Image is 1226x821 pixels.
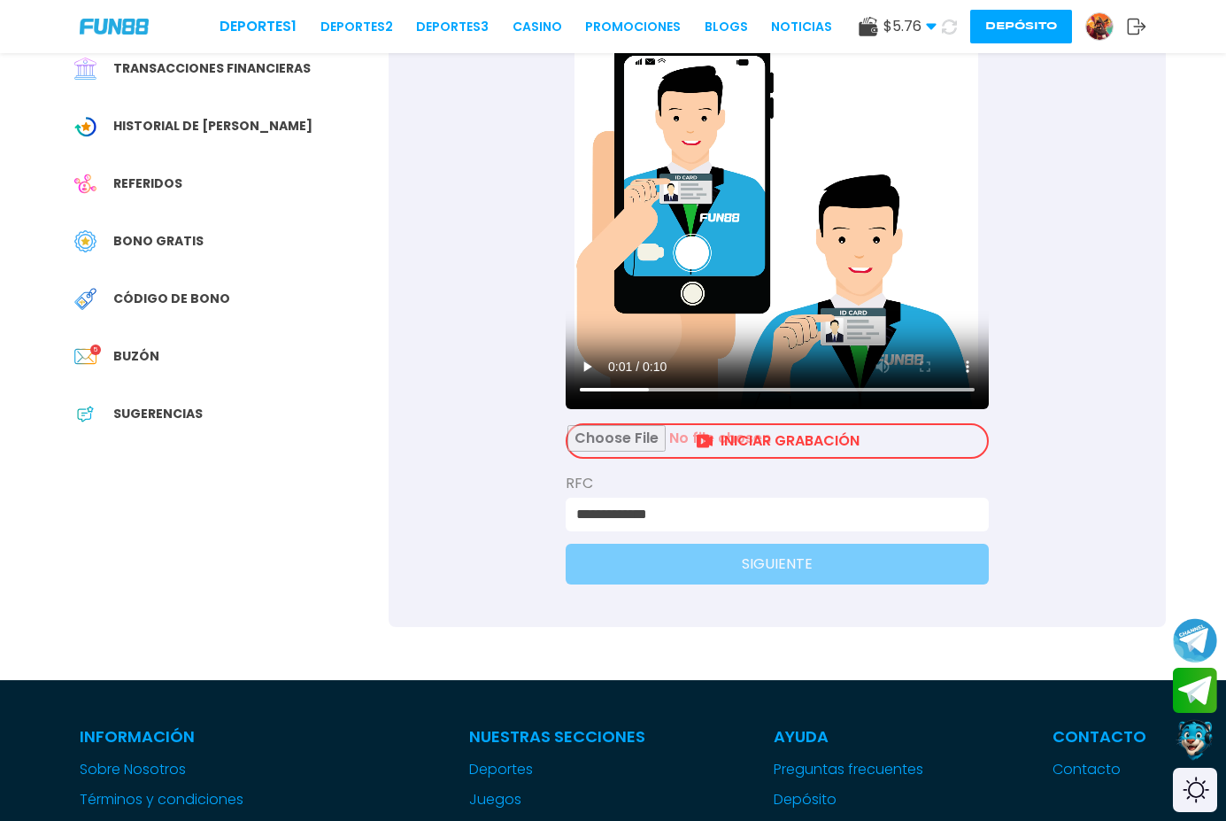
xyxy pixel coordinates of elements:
[61,337,389,376] a: InboxBuzón5
[1173,768,1217,812] div: Switch theme
[585,18,681,36] a: Promociones
[113,174,182,193] span: Referidos
[113,59,311,78] span: Transacciones financieras
[1173,617,1217,663] button: Join telegram channel
[74,345,96,368] img: Inbox
[74,230,96,252] img: Free Bonus
[113,232,204,251] span: Bono Gratis
[74,115,96,137] img: Wagering Transaction
[220,16,297,37] a: Deportes1
[61,394,389,434] a: App FeedbackSugerencias
[566,423,989,459] div: INICIAR GRABACIÓN
[80,789,341,810] a: Términos y condiciones
[774,759,924,780] a: Preguntas frecuentes
[1173,668,1217,714] button: Join telegram
[74,58,96,80] img: Financial Transaction
[61,221,389,261] a: Free BonusBono Gratis
[566,473,989,494] label: RFC
[1085,12,1127,41] a: Avatar
[566,544,989,585] button: SIGUIENTE
[1053,759,1146,780] a: Contacto
[774,724,924,748] p: Ayuda
[61,106,389,146] a: Wagering TransactionHistorial de [PERSON_NAME]
[113,290,230,308] span: Código de bono
[705,18,748,36] a: BLOGS
[1173,717,1217,763] button: Contact customer service
[113,405,203,423] span: Sugerencias
[61,279,389,319] a: Redeem BonusCódigo de bono
[90,345,101,355] p: 5
[80,759,341,780] a: Sobre Nosotros
[80,724,341,748] p: Información
[771,18,832,36] a: NOTICIAS
[469,759,645,780] a: Deportes
[469,789,521,810] button: Juegos
[61,49,389,89] a: Financial TransactionTransacciones financieras
[113,117,312,136] span: Historial de [PERSON_NAME]
[469,724,645,748] p: Nuestras Secciones
[566,5,989,409] video: Su navegador no soporta la etiqueta de vídeo.
[74,173,96,195] img: Referral
[74,288,96,310] img: Redeem Bonus
[970,10,1072,43] button: Depósito
[320,18,393,36] a: Deportes2
[1053,724,1146,748] p: Contacto
[74,403,96,425] img: App Feedback
[513,18,562,36] a: CASINO
[61,164,389,204] a: ReferralReferidos
[883,16,937,37] span: $ 5.76
[113,347,159,366] span: Buzón
[774,789,924,810] a: Depósito
[416,18,489,36] a: Deportes3
[80,19,149,34] img: Company Logo
[1086,13,1113,40] img: Avatar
